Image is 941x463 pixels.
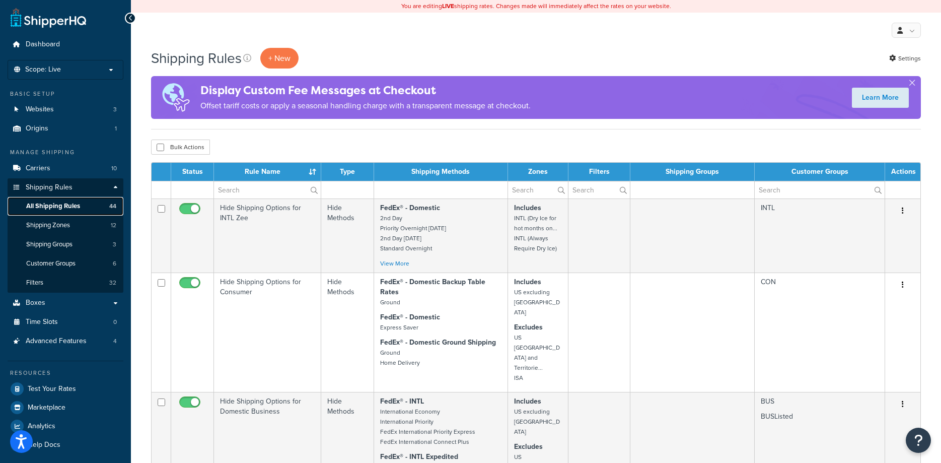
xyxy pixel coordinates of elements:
td: Hide Shipping Options for INTL Zee [214,199,321,273]
li: Carriers [8,159,123,178]
th: Shipping Groups [630,163,755,181]
a: Shipping Groups 3 [8,235,123,254]
p: Offset tariff costs or apply a seasonal handling charge with a transparent message at checkout. [200,99,531,113]
span: Websites [26,105,54,114]
strong: Includes [514,396,541,407]
button: Bulk Actions [151,140,210,155]
td: Hide Methods [321,273,374,392]
span: 3 [113,105,117,114]
span: 44 [109,202,116,211]
span: Carriers [26,164,50,173]
span: Scope: Live [25,65,61,74]
small: US [GEOGRAPHIC_DATA] and Territorie... ISA [514,333,560,382]
strong: Excludes [514,322,543,333]
small: US excluding [GEOGRAPHIC_DATA] [514,407,560,436]
td: Hide Shipping Options for Consumer [214,273,321,392]
a: Marketplace [8,399,123,417]
span: 10 [111,164,117,173]
li: Time Slots [8,313,123,332]
span: 1 [115,124,117,133]
li: Origins [8,119,123,138]
a: Carriers 10 [8,159,123,178]
span: 12 [111,221,116,230]
th: Actions [885,163,920,181]
a: Analytics [8,417,123,435]
span: 4 [113,337,117,346]
li: Filters [8,274,123,292]
input: Search [568,181,629,199]
a: Dashboard [8,35,123,54]
span: Test Your Rates [28,385,76,393]
strong: FedEx® - INTL Expedited [380,451,458,462]
li: Shipping Zones [8,216,123,235]
p: + New [260,48,299,69]
a: Test Your Rates [8,380,123,398]
a: Time Slots 0 [8,313,123,332]
small: Ground Home Delivery [380,348,420,367]
strong: FedEx® - Domestic Backup Table Rates [380,277,485,297]
span: Marketplace [28,404,65,412]
span: Advanced Features [26,337,87,346]
img: duties-banner-06bc72dcb5fe05cb3f9472aba00be2ae8eb53ab6f0d8bb03d382ba314ac3c341.png [151,76,200,119]
strong: FedEx® - INTL [380,396,424,407]
a: Settings [889,51,921,65]
strong: FedEx® - Domestic [380,203,440,213]
a: Shipping Rules [8,178,123,197]
div: Manage Shipping [8,148,123,157]
button: Open Resource Center [906,428,931,453]
span: Help Docs [28,441,60,449]
span: All Shipping Rules [26,202,80,211]
a: All Shipping Rules 44 [8,197,123,216]
td: Hide Methods [321,199,374,273]
small: US excluding [GEOGRAPHIC_DATA] [514,288,560,317]
a: Customer Groups 6 [8,254,123,273]
span: 6 [113,259,116,268]
span: 32 [109,279,116,287]
a: View More [380,259,409,268]
b: LIVE [442,2,454,11]
li: Advanced Features [8,332,123,351]
th: Customer Groups [755,163,885,181]
input: Search [214,181,321,199]
strong: Includes [514,203,541,213]
h1: Shipping Rules [151,48,242,68]
small: Ground [380,298,400,307]
span: Customer Groups [26,259,76,268]
a: Filters 32 [8,274,123,292]
li: Customer Groups [8,254,123,273]
small: 2nd Day Priority Overnight [DATE] 2nd Day [DATE] Standard Overnight [380,214,446,253]
a: Websites 3 [8,100,123,119]
input: Search [755,181,885,199]
a: ShipperHQ Home [11,8,86,28]
span: Filters [26,279,43,287]
small: Express Saver [380,323,418,332]
a: Help Docs [8,436,123,454]
div: Basic Setup [8,90,123,98]
span: Dashboard [26,40,60,49]
li: Shipping Groups [8,235,123,254]
p: BUSListed [761,412,879,422]
strong: Excludes [514,441,543,452]
th: Shipping Methods [374,163,508,181]
a: Origins 1 [8,119,123,138]
span: Shipping Groups [26,240,73,249]
small: International Economy International Priority FedEx International Priority Express FedEx Internati... [380,407,475,446]
span: Origins [26,124,48,133]
span: Shipping Zones [26,221,70,230]
span: 0 [113,318,117,326]
li: All Shipping Rules [8,197,123,216]
li: Boxes [8,294,123,312]
a: Learn More [852,88,909,108]
td: CON [755,273,885,392]
input: Search [508,181,568,199]
strong: FedEx® - Domestic [380,312,440,322]
a: Advanced Features 4 [8,332,123,351]
th: Filters [568,163,630,181]
span: 3 [113,240,116,249]
span: Analytics [28,422,55,431]
strong: Includes [514,277,541,287]
th: Rule Name : activate to sort column ascending [214,163,321,181]
small: INTL (Dry Ice for hot months on... INTL (Always Require Dry Ice) [514,214,557,253]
